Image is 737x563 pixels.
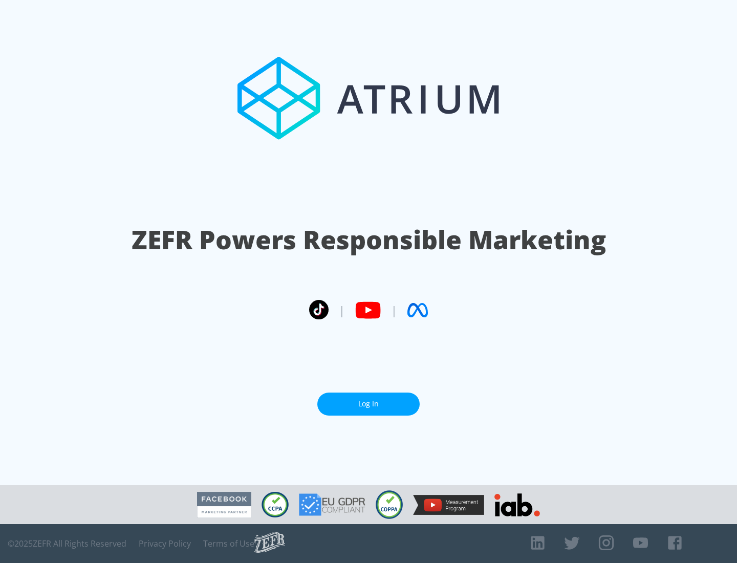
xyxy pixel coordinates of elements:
img: IAB [494,493,540,516]
img: Facebook Marketing Partner [197,492,251,518]
a: Terms of Use [203,538,254,549]
span: © 2025 ZEFR All Rights Reserved [8,538,126,549]
img: COPPA Compliant [376,490,403,519]
a: Log In [317,393,420,416]
span: | [339,302,345,318]
img: CCPA Compliant [262,492,289,517]
h1: ZEFR Powers Responsible Marketing [132,222,606,257]
img: GDPR Compliant [299,493,365,516]
span: | [391,302,397,318]
img: YouTube Measurement Program [413,495,484,515]
a: Privacy Policy [139,538,191,549]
